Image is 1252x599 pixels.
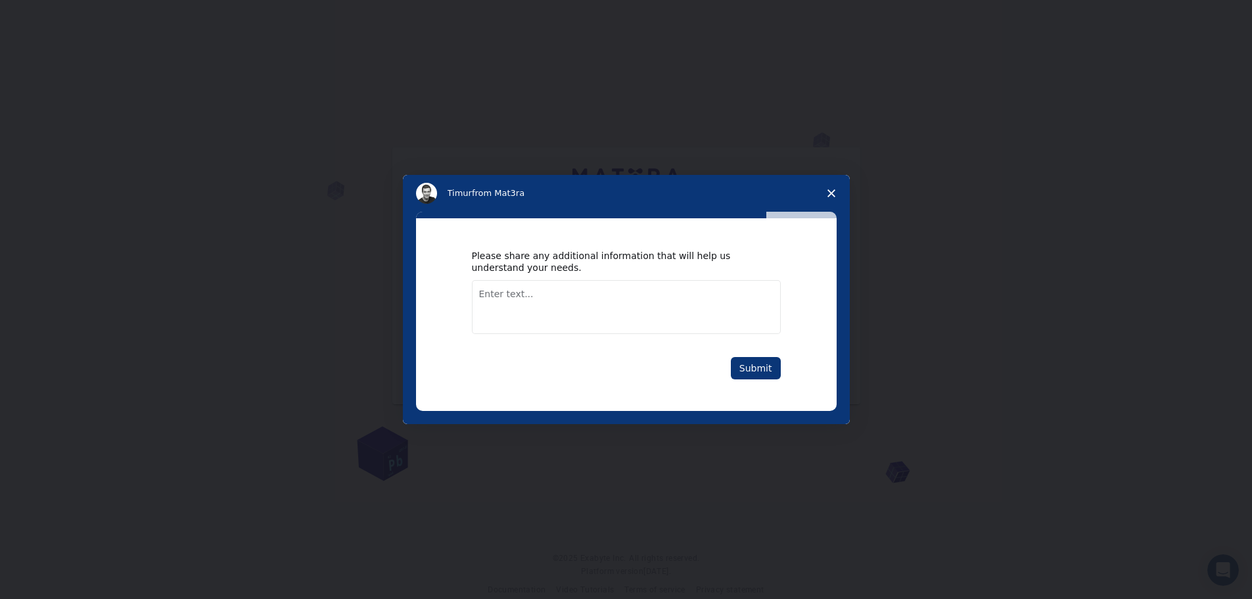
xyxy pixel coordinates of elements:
textarea: Enter text... [472,280,781,334]
span: from Mat3ra [472,188,524,198]
span: Timur [448,188,472,198]
div: Please share any additional information that will help us understand your needs. [472,250,761,274]
button: Submit [731,357,781,379]
span: Support [26,9,74,21]
span: Close survey [813,175,850,212]
img: Profile image for Timur [416,183,437,204]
